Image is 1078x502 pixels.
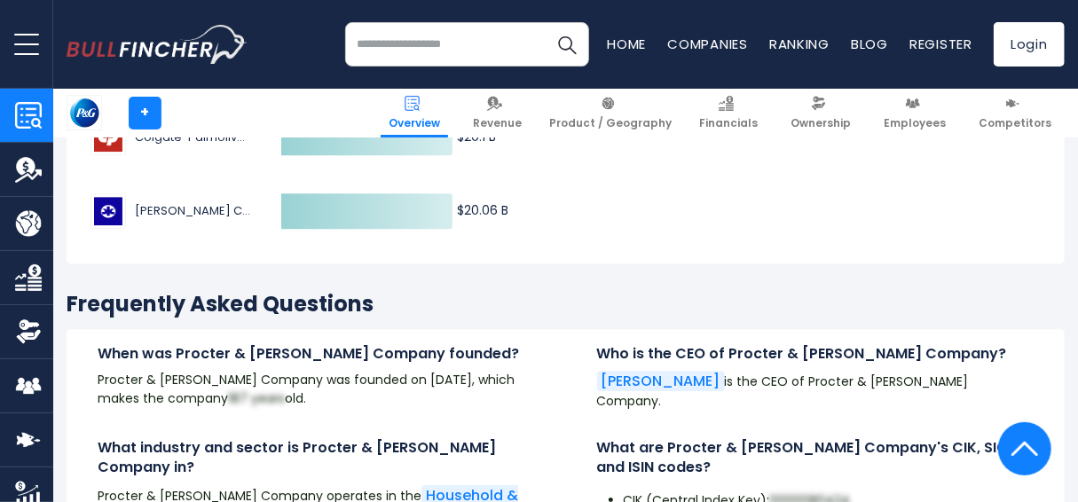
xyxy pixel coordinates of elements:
[667,35,748,53] a: Companies
[473,116,522,130] span: Revenue
[541,89,680,137] a: Product / Geography
[129,97,161,129] a: +
[545,22,589,67] button: Search
[90,120,126,155] img: Colgate-Palmolive Company competitors logo
[98,438,535,478] h4: What industry and sector is Procter & [PERSON_NAME] Company in?
[90,193,126,229] img: Kimberly-Clark Corporation competitors logo
[67,25,248,63] a: Go to homepage
[67,290,1065,318] h3: Frequently Asked Questions
[597,344,1035,364] h4: Who is the CEO of Procter & [PERSON_NAME] Company?
[135,202,250,220] span: [PERSON_NAME] Corporation
[90,120,250,155] a: Colgate-Palmolive Company
[228,389,285,407] span: 187 years
[597,371,725,391] a: [PERSON_NAME]
[607,35,646,53] a: Home
[979,116,1051,130] span: Competitors
[98,344,535,364] h4: When was Procter & [PERSON_NAME] Company founded?
[851,35,888,53] a: Blog
[691,89,766,137] a: Financials
[909,35,972,53] a: Register
[135,129,250,146] span: Colgate-Palmolive Company
[98,371,535,408] p: Procter & [PERSON_NAME] Company was founded on [DATE], which makes the company old.
[597,371,1035,411] p: is the CEO of Procter & [PERSON_NAME] Company.
[549,116,672,130] span: Product / Geography
[876,89,954,137] a: Employees
[597,438,1035,478] h4: What are Procter & [PERSON_NAME] Company's CIK, SIC, and ISIN codes?
[971,89,1059,137] a: Competitors
[67,96,101,129] img: PG logo
[699,116,758,130] span: Financials
[791,116,851,130] span: Ownership
[457,201,508,219] text: $20.06 B
[994,22,1065,67] a: Login
[90,193,250,229] a: [PERSON_NAME] Corporation
[769,35,830,53] a: Ranking
[884,116,946,130] span: Employees
[783,89,859,137] a: Ownership
[389,116,440,130] span: Overview
[381,89,448,137] a: Overview
[15,318,42,345] img: Ownership
[67,25,248,63] img: bullfincher logo
[465,89,530,137] a: Revenue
